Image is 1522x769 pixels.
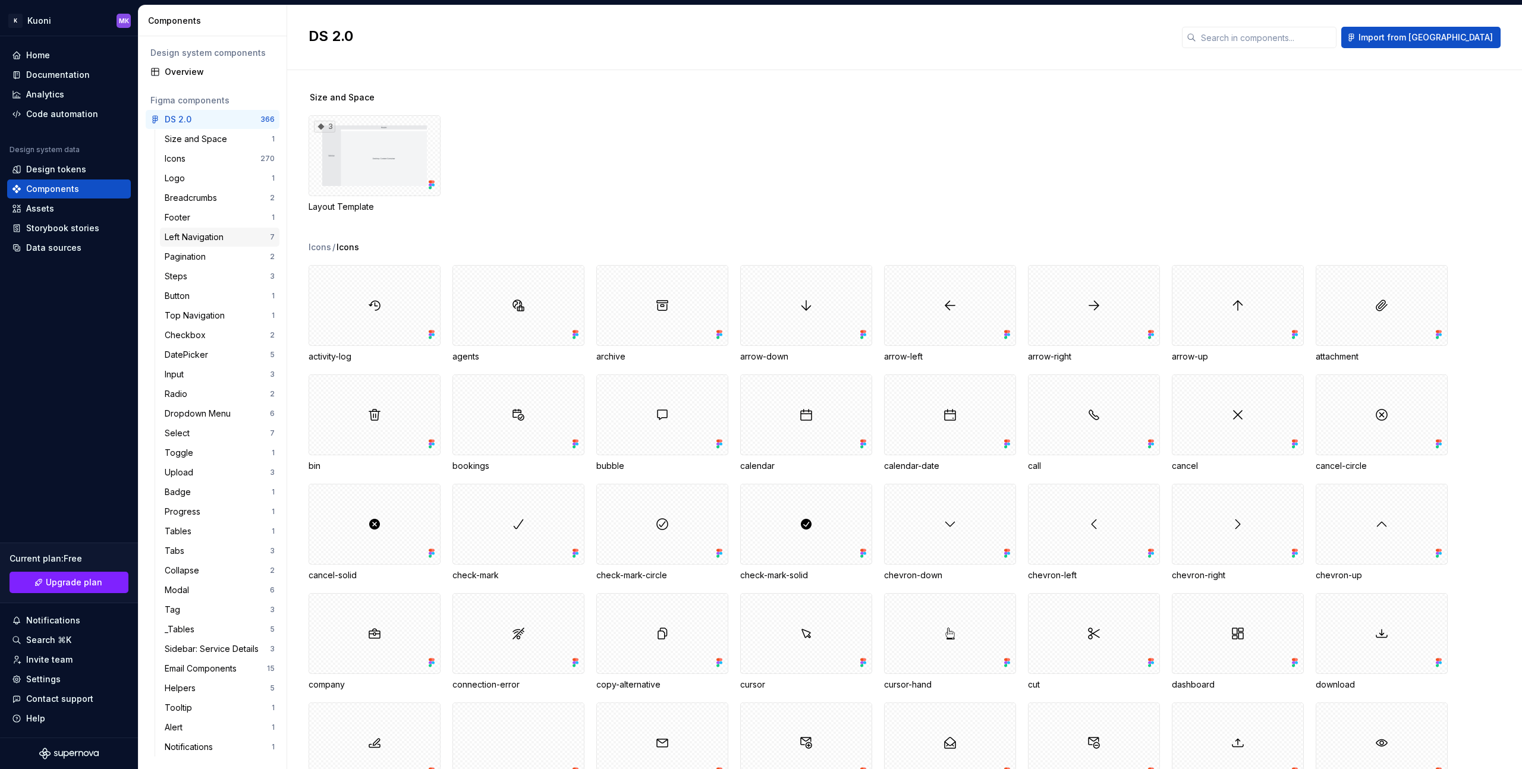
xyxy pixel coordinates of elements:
div: arrow-right [1028,351,1160,363]
div: 3 [270,468,275,477]
div: Documentation [26,69,90,81]
div: 6 [270,585,275,595]
div: cursor [740,679,872,691]
div: Design system components [150,47,275,59]
div: chevron-right [1172,569,1304,581]
div: Email Components [165,663,241,675]
div: arrow-down [740,351,872,363]
div: Input [165,368,188,380]
div: Collapse [165,565,204,576]
div: activity-log [309,351,441,363]
div: Design system data [10,145,80,155]
button: Help [7,709,131,728]
div: check-mark-circle [596,484,728,581]
span: Upgrade plan [46,576,102,588]
div: chevron-left [1028,484,1160,581]
div: cursor [740,593,872,691]
button: KKuoniMK [2,8,136,33]
a: Tooltip1 [160,698,279,717]
div: calendar-date [884,374,1016,472]
a: Left Navigation7 [160,228,279,247]
div: 1 [272,311,275,320]
div: 1 [272,174,275,183]
div: Notifications [165,741,218,753]
a: Settings [7,670,131,689]
div: 3 [270,546,275,556]
div: Top Navigation [165,310,229,322]
div: Layout Template [309,201,441,213]
div: chevron-up [1316,484,1448,581]
div: 3 [270,644,275,654]
button: Search ⌘K [7,631,131,650]
div: Toggle [165,447,198,459]
div: 3 [270,370,275,379]
div: calendar [740,374,872,472]
button: Contact support [7,689,131,708]
div: Overview [165,66,275,78]
div: Tables [165,525,196,537]
div: 1 [272,527,275,536]
a: Documentation [7,65,131,84]
a: Modal6 [160,581,279,600]
div: download [1316,679,1448,691]
a: Size and Space1 [160,130,279,149]
div: download [1316,593,1448,691]
div: bubble [596,460,728,472]
div: Modal [165,584,194,596]
a: Sidebar: Service Details3 [160,639,279,658]
a: Steps3 [160,267,279,286]
div: Sidebar: Service Details [165,643,263,655]
div: agents [452,351,584,363]
div: bookings [452,374,584,472]
div: 1 [272,134,275,144]
button: Import from [GEOGRAPHIC_DATA] [1341,27,1501,48]
a: Supernova Logo [39,748,99,759]
a: Components [7,179,131,198]
div: Tooltip [165,702,197,714]
div: Code automation [26,108,98,120]
div: Pagination [165,251,210,263]
div: Current plan : Free [10,553,128,565]
div: chevron-down [884,484,1016,581]
div: Home [26,49,50,61]
a: Data sources [7,238,131,257]
div: Components [148,15,282,27]
a: Assets [7,199,131,218]
div: Analytics [26,89,64,100]
div: Checkbox [165,329,210,341]
div: check-mark [452,569,584,581]
div: calendar [740,460,872,472]
a: Radio2 [160,384,279,404]
a: Footer1 [160,208,279,227]
div: 5 [270,625,275,634]
a: Overview [146,62,279,81]
div: Search ⌘K [26,634,71,646]
div: connection-error [452,593,584,691]
div: Settings [26,673,61,685]
div: Radio [165,388,192,400]
div: copy-alternative [596,593,728,691]
div: arrow-left [884,351,1016,363]
div: Dropdown Menu [165,408,235,420]
div: call [1028,460,1160,472]
div: connection-error [452,679,584,691]
button: Notifications [7,611,131,630]
div: chevron-right [1172,484,1304,581]
div: check-mark-solid [740,569,872,581]
div: chevron-down [884,569,1016,581]
span: Icons [337,241,359,253]
div: K [8,14,23,28]
div: Breadcrumbs [165,192,222,204]
a: Select7 [160,424,279,443]
div: copy-alternative [596,679,728,691]
div: 1 [272,742,275,752]
a: Logo1 [160,169,279,188]
div: 2 [270,193,275,203]
div: 3 [314,121,335,133]
div: activity-log [309,265,441,363]
div: Notifications [26,614,80,626]
div: DS 2.0 [165,114,191,125]
div: Storybook stories [26,222,99,234]
a: DatePicker5 [160,345,279,364]
div: bin [309,374,441,472]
